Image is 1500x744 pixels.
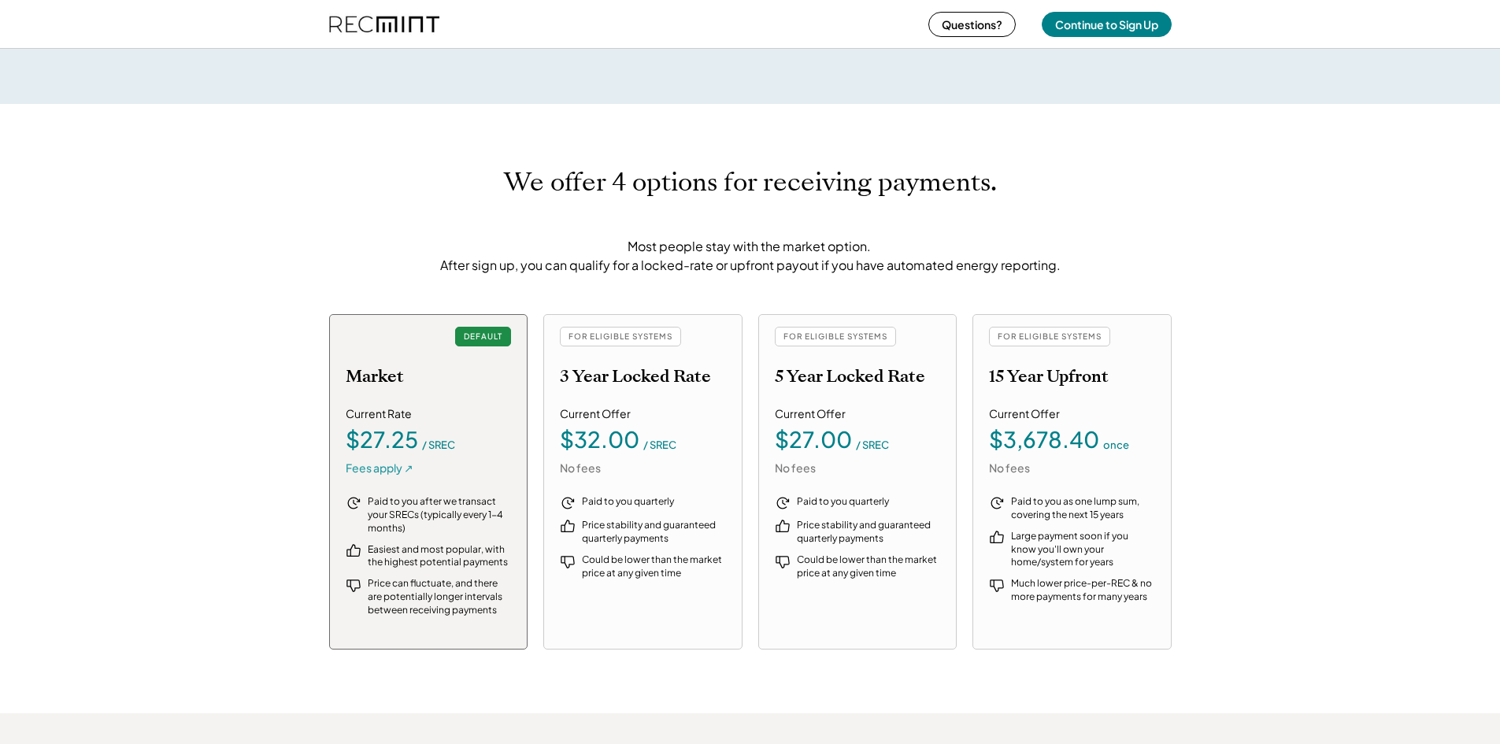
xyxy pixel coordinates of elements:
[455,327,511,346] div: DEFAULT
[775,366,925,387] h2: 5 Year Locked Rate
[1011,577,1155,604] div: Much lower price-per-REC & no more payments for many years
[1011,530,1155,569] div: Large payment soon if you know you'll own your home/system for years
[989,461,1030,476] div: No fees
[368,577,512,616] div: Price can fluctuate, and there are potentially longer intervals between receiving payments
[775,406,846,422] div: Current Offer
[368,495,512,535] div: Paid to you after we transact your SRECs (typically every 1-4 months)
[560,406,631,422] div: Current Offer
[989,366,1109,387] h2: 15 Year Upfront
[435,237,1065,275] div: Most people stay with the market option. After sign up, you can qualify for a locked-rate or upfr...
[928,12,1016,37] button: Questions?
[504,167,997,198] h1: We offer 4 options for receiving payments.
[989,327,1110,346] div: FOR ELIGIBLE SYSTEMS
[582,495,726,509] div: Paid to you quarterly
[329,3,439,45] img: recmint-logotype%403x%20%281%29.jpeg
[346,366,404,387] h2: Market
[1103,440,1129,450] div: once
[368,543,512,570] div: Easiest and most popular, with the highest potential payments
[346,406,412,422] div: Current Rate
[582,519,726,546] div: Price stability and guaranteed quarterly payments
[1042,12,1172,37] button: Continue to Sign Up
[582,553,726,580] div: Could be lower than the market price at any given time
[797,519,941,546] div: Price stability and guaranteed quarterly payments
[1011,495,1155,522] div: Paid to you as one lump sum, covering the next 15 years
[989,428,1099,450] div: $3,678.40
[560,327,681,346] div: FOR ELIGIBLE SYSTEMS
[797,553,941,580] div: Could be lower than the market price at any given time
[989,406,1060,422] div: Current Offer
[346,428,418,450] div: $27.25
[643,440,676,450] div: / SREC
[775,428,852,450] div: $27.00
[775,327,896,346] div: FOR ELIGIBLE SYSTEMS
[422,440,455,450] div: / SREC
[797,495,941,509] div: Paid to you quarterly
[856,440,889,450] div: / SREC
[346,461,413,476] div: Fees apply ↗
[560,366,711,387] h2: 3 Year Locked Rate
[560,461,601,476] div: No fees
[560,428,639,450] div: $32.00
[775,461,816,476] div: No fees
